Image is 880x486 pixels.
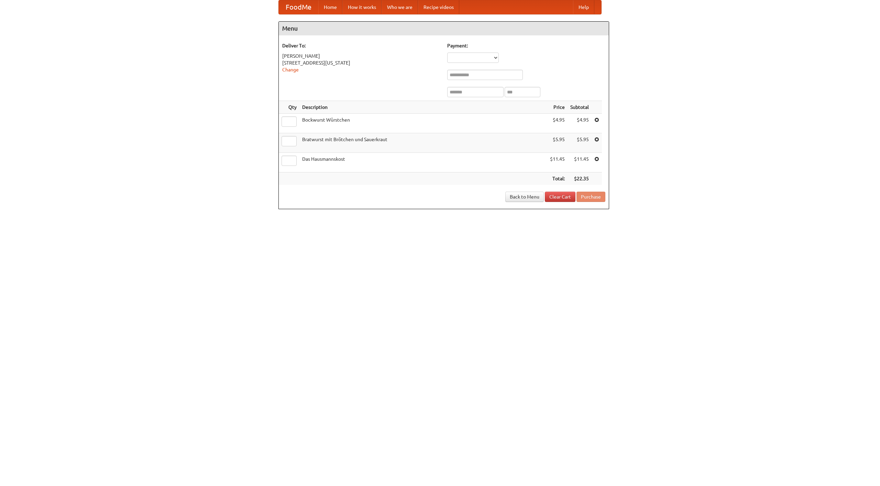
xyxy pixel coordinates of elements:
[447,42,605,49] h5: Payment:
[568,172,592,185] th: $22.35
[545,192,575,202] a: Clear Cart
[282,53,440,59] div: [PERSON_NAME]
[299,101,547,114] th: Description
[279,0,318,14] a: FoodMe
[279,101,299,114] th: Qty
[547,133,568,153] td: $5.95
[547,172,568,185] th: Total:
[505,192,544,202] a: Back to Menu
[418,0,459,14] a: Recipe videos
[568,153,592,172] td: $11.45
[282,59,440,66] div: [STREET_ADDRESS][US_STATE]
[547,101,568,114] th: Price
[568,133,592,153] td: $5.95
[576,192,605,202] button: Purchase
[299,153,547,172] td: Das Hausmannskost
[299,133,547,153] td: Bratwurst mit Brötchen und Sauerkraut
[382,0,418,14] a: Who we are
[547,114,568,133] td: $4.95
[568,101,592,114] th: Subtotal
[342,0,382,14] a: How it works
[282,67,299,72] a: Change
[547,153,568,172] td: $11.45
[299,114,547,133] td: Bockwurst Würstchen
[279,22,609,35] h4: Menu
[568,114,592,133] td: $4.95
[318,0,342,14] a: Home
[573,0,594,14] a: Help
[282,42,440,49] h5: Deliver To:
